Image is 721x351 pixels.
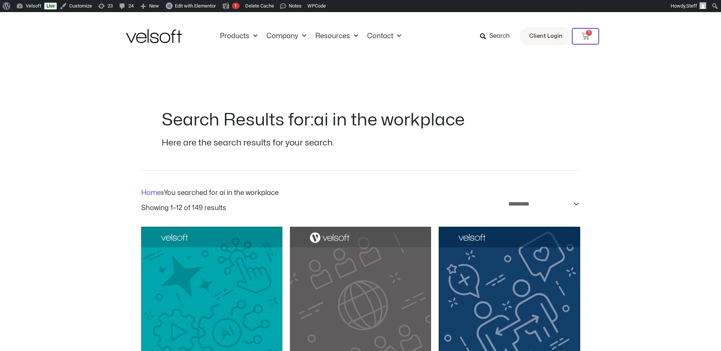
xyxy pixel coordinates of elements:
span: Search [489,31,510,41]
nav: Menu [215,32,406,40]
span: Steff [686,3,697,9]
a: Client Login [520,27,572,45]
select: Shop order [503,198,580,210]
span: ai in the workplace [314,111,465,128]
a: Live [44,3,57,9]
p: Showing 1–12 of 149 results [141,205,226,212]
a: ResourcesMenu Toggle [311,32,363,40]
h1: Search Results for: [162,108,560,132]
img: Velsoft Training Materials [126,29,182,43]
p: Here are the search results for your search. [162,136,560,150]
a: CompanyMenu Toggle [262,32,311,40]
span: 1 [586,30,592,36]
span: You searched for ai in the workplace [164,190,279,196]
span: Edit with Elementor [175,3,216,9]
span: Client Login [529,31,562,41]
a: Home [141,190,161,196]
a: ContactMenu Toggle [363,32,406,40]
a: ProductsMenu Toggle [215,32,262,40]
a: 1 [572,28,599,45]
span: 1 [234,3,237,9]
span: » [141,190,279,196]
a: Search [480,30,515,43]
